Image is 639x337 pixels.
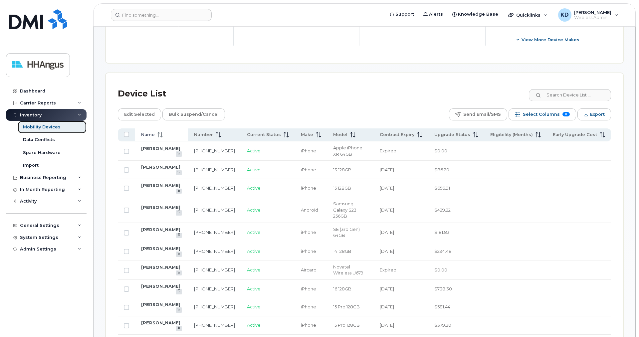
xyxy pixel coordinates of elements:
button: Send Email/SMS [449,108,507,120]
span: Active [247,249,261,254]
button: Edit Selected [118,108,161,120]
span: KD [560,11,569,19]
input: Search Device List ... [529,89,611,101]
a: [PHONE_NUMBER] [194,304,235,309]
span: Alerts [429,11,443,18]
span: iPhone [301,304,316,309]
span: Make [301,132,313,138]
span: Active [247,185,261,191]
span: Early Upgrade Cost [553,132,597,138]
span: $379.20 [434,322,451,328]
span: 15 Pro 128GB [333,304,360,309]
span: iPhone [301,230,316,235]
span: Active [247,286,261,291]
a: [PHONE_NUMBER] [194,185,235,191]
span: Edit Selected [124,109,155,119]
button: Bulk Suspend/Cancel [162,108,225,120]
span: Active [247,207,261,213]
span: iPhone [301,249,316,254]
span: $86.20 [434,167,449,172]
span: [DATE] [380,304,394,309]
a: [PHONE_NUMBER] [194,267,235,272]
span: Active [247,267,261,272]
span: Active [247,322,261,328]
div: Kevin Dawson [553,8,623,22]
span: Bulk Suspend/Cancel [169,109,219,119]
a: [PERSON_NAME] [141,246,180,251]
span: Active [247,230,261,235]
span: Quicklinks [516,12,540,18]
a: [PHONE_NUMBER] [194,148,235,153]
span: Eligibility (Months) [490,132,533,138]
span: [DATE] [380,185,394,191]
span: 13 128GB [333,167,351,172]
a: [PERSON_NAME] [141,164,180,170]
span: iPhone [301,286,316,291]
span: Active [247,148,261,153]
span: Support [395,11,414,18]
span: $656.91 [434,185,450,191]
a: View Last Bill [176,170,182,175]
span: $0.00 [434,267,447,272]
span: Samsung Galaxy S23 256GB [333,201,356,219]
span: [DATE] [380,249,394,254]
a: [PERSON_NAME] [141,320,180,325]
span: $581.44 [434,304,450,309]
a: [PERSON_NAME] [141,205,180,210]
a: [PERSON_NAME] [141,146,180,151]
span: Knowledge Base [458,11,498,18]
span: 11 [562,112,570,116]
span: [DATE] [380,286,394,291]
span: $181.83 [434,230,450,235]
span: Active [247,304,261,309]
a: View Last Bill [176,289,182,294]
a: [PHONE_NUMBER] [194,286,235,291]
a: Alerts [419,8,448,21]
button: Export [577,108,611,120]
span: [PERSON_NAME] [574,10,611,15]
a: View Last Bill [176,270,182,275]
span: $294.48 [434,249,452,254]
span: Active [247,167,261,172]
a: [PHONE_NUMBER] [194,322,235,328]
span: $0.00 [434,148,447,153]
a: [PERSON_NAME] [141,264,180,270]
span: Upgrade Status [434,132,470,138]
a: View Last Bill [176,210,182,215]
span: Model [333,132,347,138]
a: View Last Bill [176,307,182,312]
span: $738.30 [434,286,452,291]
a: [PERSON_NAME] [141,183,180,188]
span: Apple iPhone XR 64GB [333,145,362,157]
span: [DATE] [380,167,394,172]
span: iPhone [301,185,316,191]
span: Android [301,207,318,213]
a: Knowledge Base [448,8,503,21]
div: Device List [118,85,166,102]
span: View More Device Makes [522,37,579,43]
span: $429.22 [434,207,451,213]
a: View Last Bill [176,326,182,331]
span: Name [141,132,155,138]
span: iPhone [301,167,316,172]
span: 14 128GB [333,249,351,254]
span: Aircard [301,267,317,272]
a: [PHONE_NUMBER] [194,230,235,235]
a: [PERSON_NAME] [141,283,180,289]
span: Export [590,109,605,119]
span: Contract Expiry [380,132,414,138]
a: Support [385,8,419,21]
span: 15 Pro 128GB [333,322,360,328]
a: View Last Bill [176,189,182,194]
a: [PERSON_NAME] [141,227,180,232]
span: [DATE] [380,230,394,235]
a: [PERSON_NAME] [141,302,180,307]
span: iPhone [301,148,316,153]
span: [DATE] [380,322,394,328]
span: Select Columns [523,109,560,119]
span: Current Status [247,132,281,138]
span: Novatel Wireless U679 [333,264,363,276]
span: Number [194,132,213,138]
a: View Last Bill [176,233,182,238]
span: [DATE] [380,207,394,213]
